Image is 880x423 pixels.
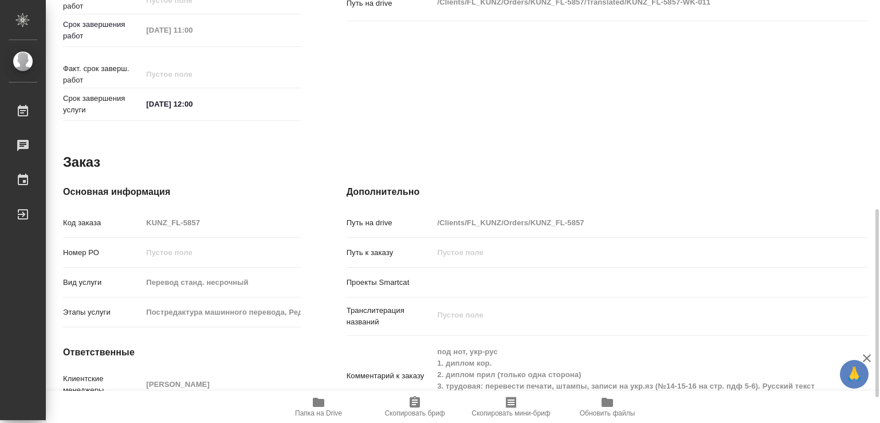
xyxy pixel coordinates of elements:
h2: Заказ [63,153,100,171]
p: Вид услуги [63,277,142,288]
button: Скопировать бриф [367,391,463,423]
p: Код заказа [63,217,142,229]
input: Пустое поле [142,22,242,38]
p: Срок завершения услуги [63,93,142,116]
textarea: под нот, укр-рус 1. диплом кор. 2. диплом прил (только одна сторона) 3. трудовая: перевести печат... [433,342,824,408]
h4: Ответственные [63,346,301,359]
input: Пустое поле [433,244,824,261]
p: Факт. срок заверш. работ [63,63,142,86]
p: Срок завершения работ [63,19,142,42]
span: Скопировать мини-бриф [472,409,550,417]
button: Скопировать мини-бриф [463,391,559,423]
p: Путь к заказу [347,247,434,258]
input: Пустое поле [142,304,300,320]
input: Пустое поле [142,274,300,291]
button: Папка на Drive [270,391,367,423]
h4: Основная информация [63,185,301,199]
p: Этапы услуги [63,307,142,318]
h4: Дополнительно [347,185,867,199]
button: Обновить файлы [559,391,655,423]
input: ✎ Введи что-нибудь [142,96,242,112]
button: 🙏 [840,360,869,389]
p: Проекты Smartcat [347,277,434,288]
span: Обновить файлы [580,409,635,417]
p: Комментарий к заказу [347,370,434,382]
span: 🙏 [844,362,864,386]
input: Пустое поле [142,244,300,261]
input: Пустое поле [142,376,300,393]
p: Путь на drive [347,217,434,229]
input: Пустое поле [433,214,824,231]
p: Клиентские менеджеры [63,373,142,396]
p: Номер РО [63,247,142,258]
input: Пустое поле [142,214,300,231]
span: Папка на Drive [295,409,342,417]
p: Транслитерация названий [347,305,434,328]
span: Скопировать бриф [384,409,445,417]
input: Пустое поле [142,66,242,83]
